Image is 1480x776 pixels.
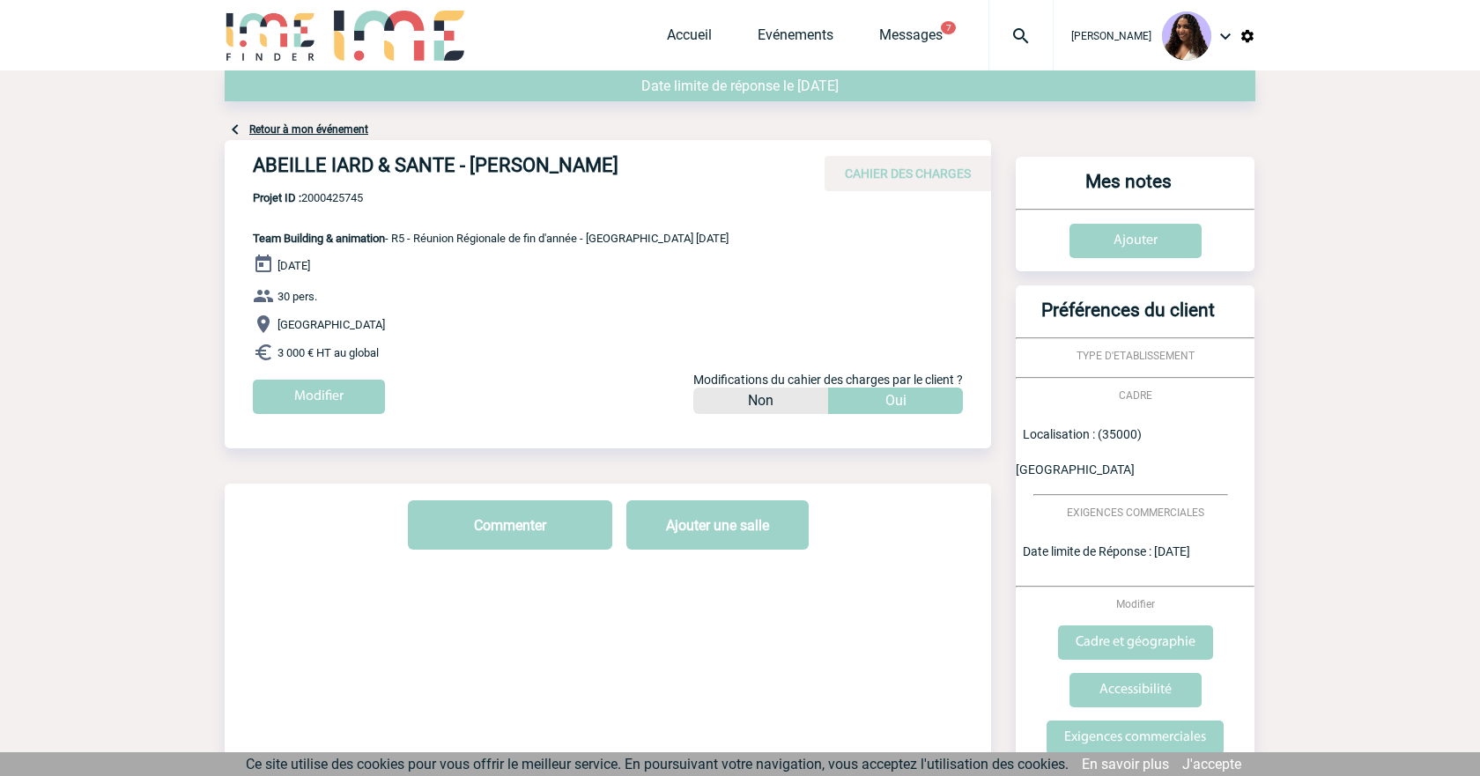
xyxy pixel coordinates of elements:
span: CAHIER DES CHARGES [845,166,971,181]
a: J'accepte [1182,756,1241,772]
input: Modifier [253,380,385,414]
p: Oui [885,388,906,414]
a: Retour à mon événement [249,123,368,136]
a: Accueil [667,26,712,51]
b: Projet ID : [253,191,301,204]
input: Ajouter [1069,224,1202,258]
span: Ce site utilise des cookies pour vous offrir le meilleur service. En poursuivant votre navigation... [246,756,1069,772]
span: [GEOGRAPHIC_DATA] [277,318,385,331]
input: Exigences commerciales [1047,721,1224,755]
img: 131234-0.jpg [1162,11,1211,61]
span: [PERSON_NAME] [1071,30,1151,42]
h3: Préférences du client [1023,299,1233,337]
span: Date limite de réponse le [DATE] [641,78,839,94]
a: Messages [879,26,943,51]
input: Accessibilité [1069,673,1202,707]
span: Team Building & animation [253,232,385,245]
img: IME-Finder [225,11,316,61]
span: Modifications du cahier des charges par le client ? [693,373,963,387]
h3: Mes notes [1023,171,1233,209]
input: Cadre et géographie [1058,625,1213,660]
button: Commenter [408,500,612,550]
button: Ajouter une salle [626,500,809,550]
a: Evénements [758,26,833,51]
p: Non [748,388,773,414]
span: CADRE [1119,389,1152,402]
a: En savoir plus [1082,756,1169,772]
span: - R5 - Réunion Régionale de fin d'année - [GEOGRAPHIC_DATA] [DATE] [253,232,729,245]
span: Modifier [1116,598,1155,610]
span: EXIGENCES COMMERCIALES [1067,506,1204,519]
span: TYPE D'ETABLISSEMENT [1077,350,1195,362]
span: Localisation : (35000) [GEOGRAPHIC_DATA] [1016,427,1142,477]
span: [DATE] [277,259,310,272]
span: 3 000 € HT au global [277,346,379,359]
h4: ABEILLE IARD & SANTE - [PERSON_NAME] [253,154,781,184]
button: 7 [941,21,956,34]
span: Date limite de Réponse : [DATE] [1023,544,1190,558]
span: 2000425745 [253,191,729,204]
span: 30 pers. [277,290,317,303]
